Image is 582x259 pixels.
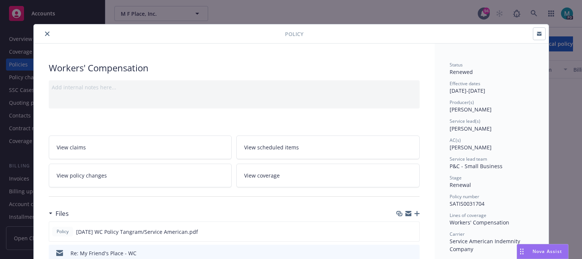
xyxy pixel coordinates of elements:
a: View scheduled items [236,136,420,159]
h3: Files [55,209,69,218]
span: Workers' Compensation [450,219,509,226]
button: download file [398,249,404,257]
button: Nova Assist [517,244,568,259]
button: preview file [409,228,416,236]
span: Lines of coverage [450,212,486,218]
span: View scheduled items [244,143,299,151]
div: Re: My Friend's Place - WC [70,249,136,257]
span: [PERSON_NAME] [450,144,492,151]
div: Workers' Compensation [49,62,420,74]
span: View claims [57,143,86,151]
span: AC(s) [450,137,461,143]
span: Producer(s) [450,99,474,105]
span: Stage [450,175,462,181]
span: [PERSON_NAME] [450,106,492,113]
span: Policy [285,30,303,38]
div: Add internal notes here... [52,83,417,91]
span: Status [450,62,463,68]
button: close [43,29,52,38]
span: [DATE] WC Policy Tangram/Service American.pdf [76,228,198,236]
div: Drag to move [517,244,526,259]
span: View coverage [244,172,280,179]
div: [DATE] - [DATE] [450,80,534,95]
span: Service American Indemnity Company [450,238,522,253]
span: P&C - Small Business [450,163,502,170]
span: SATIS0031704 [450,200,484,207]
span: Policy [55,228,70,235]
span: Service lead(s) [450,118,480,124]
div: Files [49,209,69,218]
span: Service lead team [450,156,487,162]
button: preview file [410,249,417,257]
span: Nova Assist [532,248,562,254]
a: View coverage [236,164,420,187]
button: download file [397,228,403,236]
a: View claims [49,136,232,159]
span: View policy changes [57,172,107,179]
span: Carrier [450,231,465,237]
span: Renewal [450,181,471,188]
a: View policy changes [49,164,232,187]
span: Effective dates [450,80,480,87]
span: Policy number [450,193,479,200]
span: Renewed [450,68,473,75]
span: [PERSON_NAME] [450,125,492,132]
